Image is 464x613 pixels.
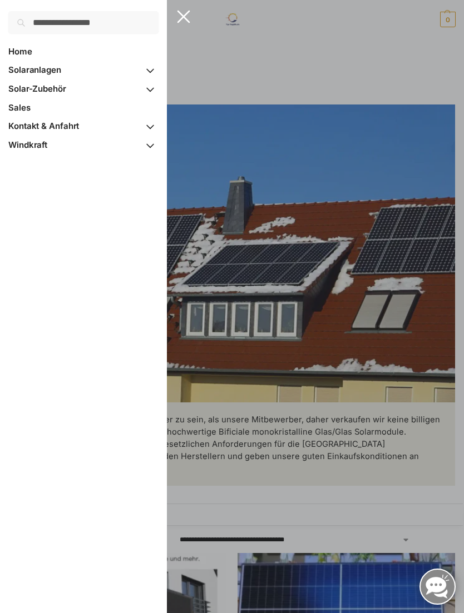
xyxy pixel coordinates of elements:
a: Solar-Zubehör [8,79,159,98]
a: Home [8,42,159,61]
a: Kontakt & Anfahrt [8,117,159,136]
a: Sales [8,98,159,117]
span: Kontakt & Anfahrt [8,121,79,131]
a: Windkraft [8,136,159,155]
span: Sales [8,102,31,113]
span: Home [8,46,32,57]
button: Close menu [172,6,195,28]
span: Solaranlagen [8,64,61,75]
span: Windkraft [8,139,47,150]
nav: Primary Navigation [8,33,159,155]
a: Solaranlagen [8,61,159,80]
span: Solar-Zubehör [8,83,66,94]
